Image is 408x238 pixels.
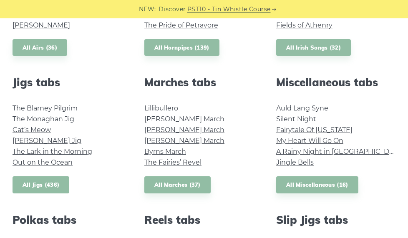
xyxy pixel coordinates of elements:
a: Out on the Ocean [13,158,73,166]
span: Discover [159,5,186,14]
a: Fairytale Of [US_STATE] [276,126,353,134]
a: Auld Lang Syne [276,104,328,112]
a: The Lark in the Morning [13,148,92,155]
a: All Irish Songs (32) [276,39,351,56]
h2: Jigs tabs [13,76,132,89]
a: The Monaghan Jig [13,115,74,123]
a: The Fairies’ Revel [144,158,201,166]
a: All Hornpipes (139) [144,39,219,56]
a: All Miscellaneous (16) [276,176,358,193]
a: A Rainy Night in [GEOGRAPHIC_DATA] [276,148,403,155]
a: Jingle Bells [276,158,314,166]
a: The Pride of Petravore [144,21,218,29]
a: All Airs (36) [13,39,67,56]
a: [PERSON_NAME] March [144,115,224,123]
a: Fields of Athenry [276,21,332,29]
a: My Heart Will Go On [276,137,343,145]
a: [PERSON_NAME] [13,21,70,29]
a: All Marches (37) [144,176,211,193]
a: Silent Night [276,115,316,123]
a: Cat’s Meow [13,126,51,134]
a: [PERSON_NAME] March [144,126,224,134]
a: Byrns March [144,148,186,155]
h2: Polkas tabs [13,213,132,226]
h2: Marches tabs [144,76,264,89]
a: Lillibullero [144,104,178,112]
a: All Jigs (436) [13,176,69,193]
h2: Miscellaneous tabs [276,76,395,89]
a: [PERSON_NAME] March [144,137,224,145]
a: PST10 - Tin Whistle Course [187,5,271,14]
h2: Reels tabs [144,213,264,226]
h2: Slip Jigs tabs [276,213,395,226]
a: [PERSON_NAME] Jig [13,137,81,145]
a: The Blarney Pilgrim [13,104,78,112]
span: NEW: [139,5,156,14]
